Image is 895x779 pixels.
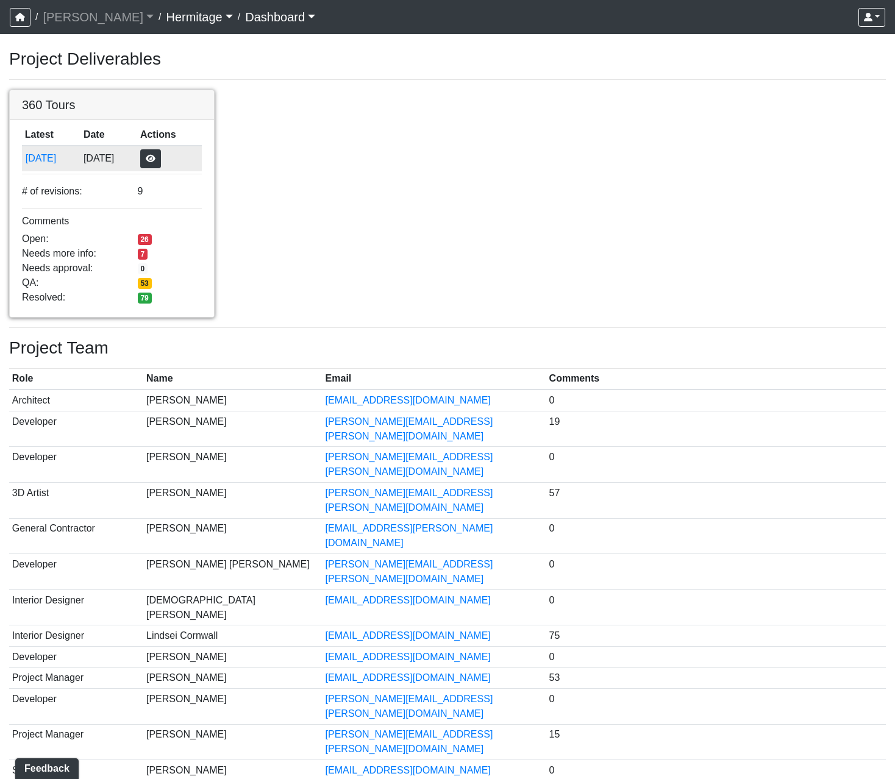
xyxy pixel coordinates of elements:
td: General Contractor [9,518,143,554]
td: 0 [546,389,886,411]
h3: Project Deliverables [9,49,886,69]
td: Interior Designer [9,589,143,625]
a: Hermitage [166,5,232,29]
span: / [154,5,166,29]
a: [EMAIL_ADDRESS][DOMAIN_NAME] [326,672,491,683]
a: [EMAIL_ADDRESS][PERSON_NAME][DOMAIN_NAME] [326,523,493,548]
a: [EMAIL_ADDRESS][DOMAIN_NAME] [326,395,491,405]
td: 15 [546,724,886,760]
a: [PERSON_NAME][EMAIL_ADDRESS][PERSON_NAME][DOMAIN_NAME] [326,694,493,719]
td: 0 [546,589,886,625]
td: 0 [546,447,886,483]
td: [PERSON_NAME] [143,724,323,760]
td: Lindsei Cornwall [143,625,323,647]
td: [PERSON_NAME] [143,518,323,554]
td: Developer [9,447,143,483]
a: [PERSON_NAME][EMAIL_ADDRESS][PERSON_NAME][DOMAIN_NAME] [326,729,493,754]
th: Role [9,369,143,390]
th: Comments [546,369,886,390]
td: Project Manager [9,667,143,689]
td: 0 [546,646,886,667]
a: [PERSON_NAME] [43,5,154,29]
button: [DATE] [25,151,78,166]
td: [PERSON_NAME] [143,689,323,725]
iframe: Ybug feedback widget [9,755,81,779]
td: Developer [9,411,143,447]
a: [PERSON_NAME][EMAIL_ADDRESS][PERSON_NAME][DOMAIN_NAME] [326,488,493,513]
span: / [233,5,245,29]
td: [PERSON_NAME] [143,667,323,689]
td: 0 [546,689,886,725]
td: [PERSON_NAME] [PERSON_NAME] [143,554,323,590]
td: Developer [9,554,143,590]
a: [EMAIL_ADDRESS][DOMAIN_NAME] [326,595,491,605]
td: 57 [546,482,886,518]
a: [EMAIL_ADDRESS][DOMAIN_NAME] [326,652,491,662]
td: [PERSON_NAME] [143,482,323,518]
td: 3D Artist [9,482,143,518]
td: [PERSON_NAME] [143,389,323,411]
td: 53 [546,667,886,689]
a: [PERSON_NAME][EMAIL_ADDRESS][PERSON_NAME][DOMAIN_NAME] [326,416,493,441]
td: [DEMOGRAPHIC_DATA][PERSON_NAME] [143,589,323,625]
td: Architect [9,389,143,411]
a: [PERSON_NAME][EMAIL_ADDRESS][PERSON_NAME][DOMAIN_NAME] [326,559,493,584]
td: Interior Designer [9,625,143,647]
td: 0 [546,554,886,590]
td: Developer [9,646,143,667]
td: Developer [9,689,143,725]
td: 75 [546,625,886,647]
a: [PERSON_NAME][EMAIL_ADDRESS][PERSON_NAME][DOMAIN_NAME] [326,452,493,477]
a: [EMAIL_ADDRESS][DOMAIN_NAME] [326,765,491,775]
th: Name [143,369,323,390]
td: 0 [546,518,886,554]
td: [PERSON_NAME] [143,447,323,483]
a: Dashboard [245,5,315,29]
span: / [30,5,43,29]
td: Project Manager [9,724,143,760]
td: [PERSON_NAME] [143,411,323,447]
td: rPEPz2qPq6xi75BbTbo4SG [22,146,80,171]
td: [PERSON_NAME] [143,646,323,667]
td: 19 [546,411,886,447]
h3: Project Team [9,338,886,358]
a: [EMAIL_ADDRESS][DOMAIN_NAME] [326,630,491,641]
th: Email [323,369,546,390]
